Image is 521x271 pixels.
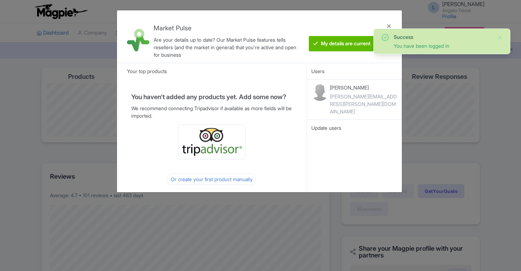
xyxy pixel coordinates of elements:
[311,84,328,101] img: contact-b11cc6e953956a0c50a2f97983291f06.png
[394,33,491,41] div: Success
[330,84,397,91] p: [PERSON_NAME]
[117,63,306,79] div: Your top products
[181,128,242,156] img: ta_logo-885a1c64328048f2535e39284ba9d771.png
[127,29,149,51] img: market_pulse-1-0a5220b3d29e4a0de46fb7534bebe030.svg
[154,36,303,58] div: Are your details up to date? Our Market Pulse features tells resellers (and the market in general...
[131,104,292,119] p: We recommend connecting Tripadvisor if available as more fields will be imported.
[330,93,397,115] div: [PERSON_NAME][EMAIL_ADDRESS][PERSON_NAME][DOMAIN_NAME]
[311,124,397,132] div: Update users
[309,36,375,51] btn: My details are current
[154,25,303,32] h4: Market Pulse
[131,93,292,101] h4: You haven't added any products yet. Add some now?
[307,63,402,79] div: Users
[497,33,503,42] button: Close
[168,174,256,185] div: Or create your first product manually
[394,42,491,50] div: You have been logged in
